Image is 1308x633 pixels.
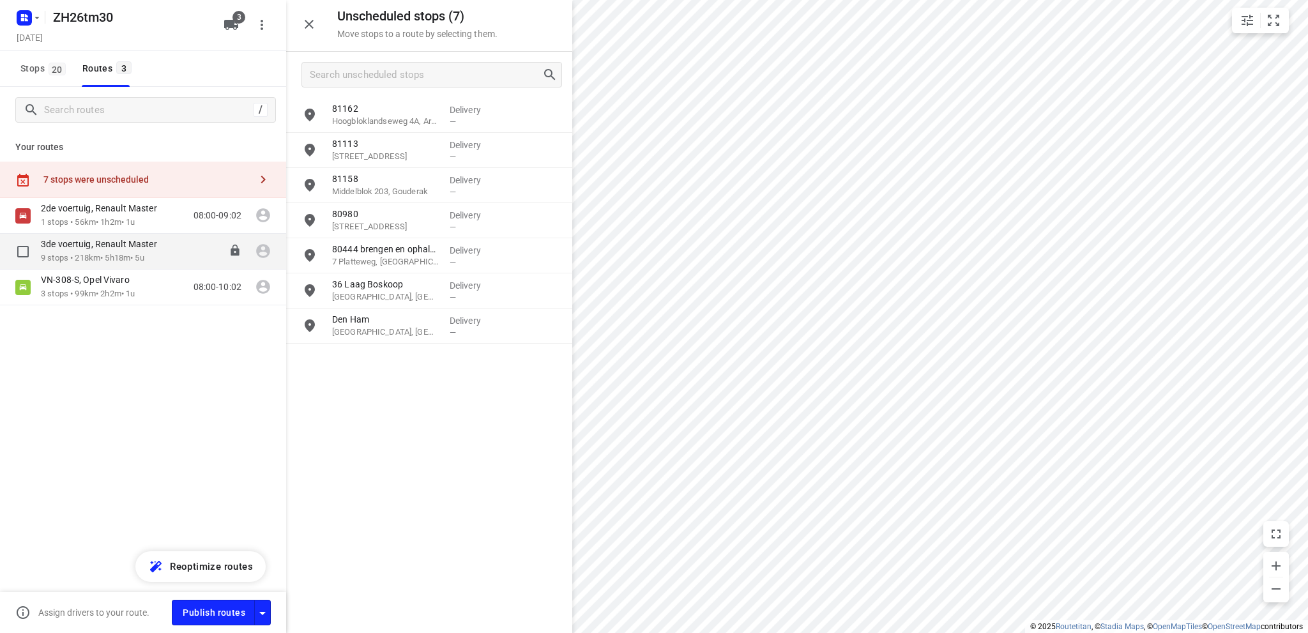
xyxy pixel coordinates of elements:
p: Delivery [450,103,497,116]
input: Search routes [44,100,254,120]
h5: Project date [11,30,48,45]
p: 81158 [332,172,439,185]
a: Routetitan [1056,622,1091,631]
p: Assign drivers to your route. [38,607,149,618]
div: 7 stops were unscheduled [43,174,250,185]
span: — [450,187,456,197]
p: Delivery [450,314,497,327]
p: 81113 [332,137,439,150]
div: small contained button group [1232,8,1289,33]
span: Reoptimize routes [170,558,253,575]
p: [GEOGRAPHIC_DATA], [GEOGRAPHIC_DATA] [332,326,439,339]
a: OpenStreetMap [1208,622,1261,631]
span: Assign driver [250,238,276,264]
li: © 2025 , © , © © contributors [1030,622,1303,631]
button: Close [296,11,322,37]
p: Move stops to a route by selecting them. [337,29,498,39]
p: [GEOGRAPHIC_DATA], [GEOGRAPHIC_DATA] [332,291,439,303]
p: 36 Laag Boskoop [332,278,439,291]
span: 20 [49,63,66,75]
div: Routes [82,61,135,77]
span: — [450,222,456,232]
a: Stadia Maps [1100,622,1144,631]
p: 3de voertuig, Renault Master [41,238,165,250]
p: Middelblok 203, Gouderak [332,185,439,198]
div: Driver app settings [255,604,270,620]
h5: Unscheduled stops ( 7 ) [337,9,498,24]
button: Lock route [229,244,241,259]
h5: Rename [48,7,213,27]
p: 81162 [332,102,439,115]
p: 1 stops • 56km • 1h2m • 1u [41,217,170,229]
span: — [450,257,456,267]
span: — [450,328,456,337]
button: 3 [218,12,244,38]
p: 2de voertuig, Renault Master [41,202,165,214]
span: — [450,293,456,302]
span: Assign driver [250,274,276,300]
span: — [450,152,456,162]
p: 80980 [332,208,439,220]
a: OpenMapTiles [1153,622,1202,631]
p: 08:00-09:02 [194,209,241,222]
span: Publish routes [183,605,245,621]
p: Den Ham [332,313,439,326]
p: 3 stops • 99km • 2h2m • 1u [41,288,142,300]
span: Select [10,239,36,264]
input: Search unscheduled stops [310,65,542,85]
p: 7 Platteweg, [GEOGRAPHIC_DATA] [332,255,439,268]
button: Publish routes [172,600,255,625]
p: Delivery [450,244,497,257]
span: Assign driver [250,202,276,228]
p: 51b Bovenkerkseweg, Stolwijk [332,220,439,233]
p: Delivery [450,209,497,222]
button: Fit zoom [1261,8,1286,33]
span: Stops [20,61,70,77]
p: Meerkoetplaats 24, Numansdorp [332,150,439,163]
p: 08:00-10:02 [194,280,241,294]
div: grid [286,98,572,632]
p: Delivery [450,279,497,292]
p: Your routes [15,141,271,154]
button: Reoptimize routes [135,551,266,582]
button: More [249,12,275,38]
div: / [254,103,268,117]
span: 3 [232,11,245,24]
span: — [450,117,456,126]
span: 3 [116,61,132,74]
div: Search [542,67,561,82]
p: Delivery [450,139,497,151]
p: VN-308-S, Opel Vivaro [41,274,137,286]
p: 80444 brengen en ophalen huurvaten [332,243,439,255]
p: Delivery [450,174,497,187]
p: 9 stops • 218km • 5h18m • 5u [41,252,170,264]
button: Map settings [1235,8,1260,33]
p: Hoogbloklandseweg 4A, Arkel [332,115,439,128]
